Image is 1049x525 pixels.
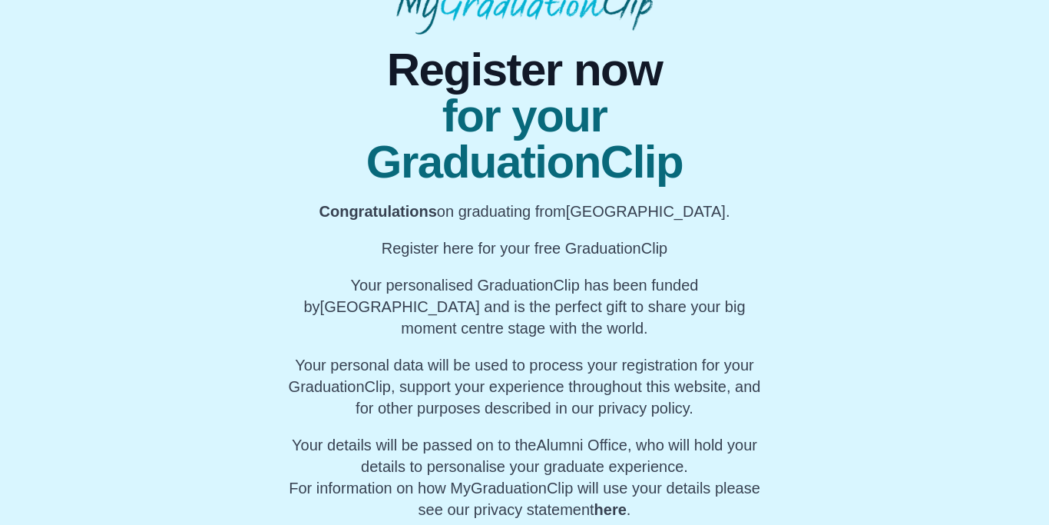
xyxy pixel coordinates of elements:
[289,437,760,518] span: For information on how MyGraduationClip will use your details please see our privacy statement .
[281,354,769,419] p: Your personal data will be used to process your registration for your GraduationClip, support you...
[281,238,769,259] p: Register here for your free GraduationClip
[281,47,769,93] span: Register now
[281,201,769,222] p: on graduating from [GEOGRAPHIC_DATA].
[594,501,627,518] a: here
[281,93,769,185] span: for your GraduationClip
[281,274,769,339] p: Your personalised GraduationClip has been funded by [GEOGRAPHIC_DATA] and is the perfect gift to ...
[536,437,627,454] span: Alumni Office
[292,437,757,475] span: Your details will be passed on to the , who will hold your details to personalise your graduate e...
[319,203,437,220] b: Congratulations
